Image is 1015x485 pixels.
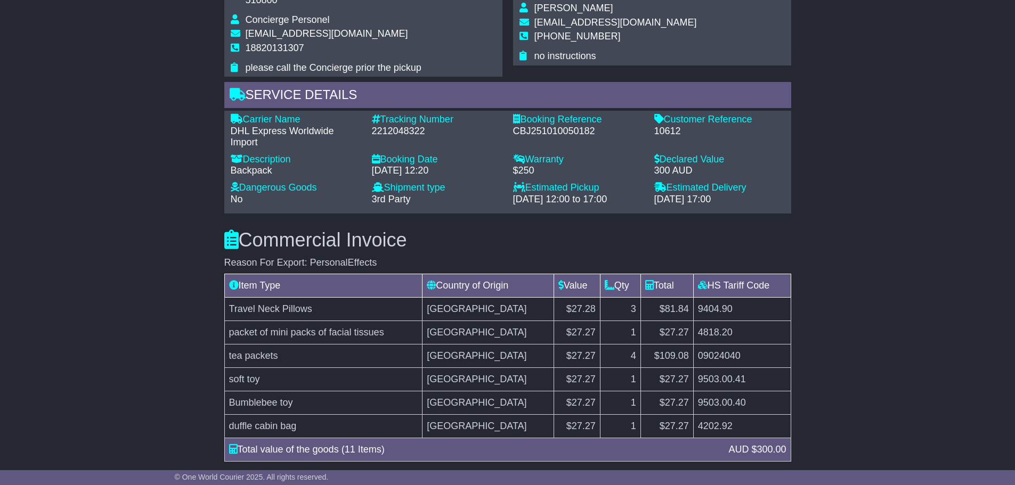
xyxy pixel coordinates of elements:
[513,194,644,205] div: [DATE] 12:00 to 17:00
[513,114,644,126] div: Booking Reference
[640,391,693,415] td: $27.27
[513,165,644,177] div: $250
[534,17,697,28] span: [EMAIL_ADDRESS][DOMAIN_NAME]
[640,274,693,298] td: Total
[224,298,423,321] td: Travel Neck Pillows
[693,344,791,368] td: 09024040
[640,368,693,391] td: $27.27
[600,298,640,321] td: 3
[554,415,600,438] td: $27.27
[693,298,791,321] td: 9404.90
[224,321,423,344] td: packet of mini packs of facial tissues
[693,368,791,391] td: 9503.00.41
[600,391,640,415] td: 1
[600,274,640,298] td: Qty
[554,298,600,321] td: $27.28
[693,391,791,415] td: 9503.00.40
[513,154,644,166] div: Warranty
[600,344,640,368] td: 4
[640,415,693,438] td: $27.27
[423,368,554,391] td: [GEOGRAPHIC_DATA]
[513,126,644,137] div: CBJ251010050182
[231,126,361,149] div: DHL Express Worldwide Import
[640,344,693,368] td: $109.08
[231,182,361,194] div: Dangerous Goods
[600,321,640,344] td: 1
[231,154,361,166] div: Description
[534,3,613,13] span: [PERSON_NAME]
[423,415,554,438] td: [GEOGRAPHIC_DATA]
[372,154,502,166] div: Booking Date
[554,344,600,368] td: $27.27
[513,182,644,194] div: Estimated Pickup
[423,344,554,368] td: [GEOGRAPHIC_DATA]
[372,182,502,194] div: Shipment type
[534,51,596,61] span: no instructions
[246,62,421,73] span: please call the Concierge prior the pickup
[654,114,785,126] div: Customer Reference
[600,368,640,391] td: 1
[423,391,554,415] td: [GEOGRAPHIC_DATA]
[554,321,600,344] td: $27.27
[693,321,791,344] td: 4818.20
[224,274,423,298] td: Item Type
[372,126,502,137] div: 2212048322
[554,368,600,391] td: $27.27
[175,473,329,481] span: © One World Courier 2025. All rights reserved.
[423,298,554,321] td: [GEOGRAPHIC_DATA]
[654,194,785,205] div: [DATE] 17:00
[654,182,785,194] div: Estimated Delivery
[554,391,600,415] td: $27.27
[372,165,502,177] div: [DATE] 12:20
[224,391,423,415] td: Bumblebee toy
[224,415,423,438] td: duffle cabin bag
[372,194,411,204] span: 3rd Party
[423,274,554,298] td: Country of Origin
[723,442,791,457] div: AUD $300.00
[640,298,693,321] td: $81.84
[693,415,791,438] td: 4202.92
[246,43,304,53] span: 18820131307
[654,154,785,166] div: Declared Value
[246,14,330,25] span: Concierge Personel
[246,28,408,39] span: [EMAIL_ADDRESS][DOMAIN_NAME]
[224,344,423,368] td: tea packets
[372,114,502,126] div: Tracking Number
[600,415,640,438] td: 1
[554,274,600,298] td: Value
[224,442,724,457] div: Total value of the goods (11 Items)
[224,82,791,111] div: Service Details
[423,321,554,344] td: [GEOGRAPHIC_DATA]
[231,114,361,126] div: Carrier Name
[654,126,785,137] div: 10612
[534,31,621,42] span: [PHONE_NUMBER]
[224,257,791,269] div: Reason For Export: PersonalEffects
[640,321,693,344] td: $27.27
[693,274,791,298] td: HS Tariff Code
[654,165,785,177] div: 300 AUD
[224,229,791,251] h3: Commercial Invoice
[231,194,243,204] span: No
[224,368,423,391] td: soft toy
[231,165,361,177] div: Backpack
